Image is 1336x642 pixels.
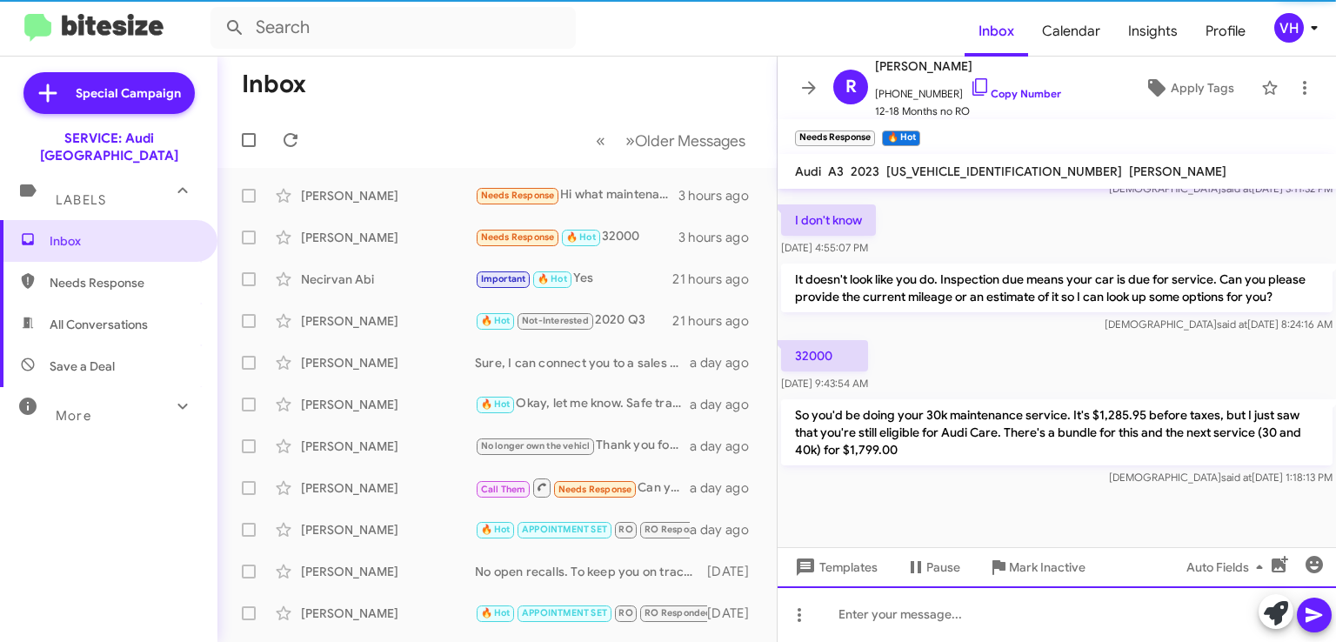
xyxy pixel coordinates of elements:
[1259,13,1317,43] button: VH
[1171,72,1234,104] span: Apply Tags
[56,192,106,208] span: Labels
[781,264,1333,312] p: It doesn't look like you do. Inspection due means your car is due for service. Can you please pro...
[672,312,763,330] div: 21 hours ago
[481,440,591,451] span: No longer own the vehicl
[301,271,475,288] div: Necirvan Abi
[1125,72,1252,104] button: Apply Tags
[672,271,763,288] div: 21 hours ago
[301,563,475,580] div: [PERSON_NAME]
[795,130,875,146] small: Needs Response
[707,563,763,580] div: [DATE]
[690,396,763,413] div: a day ago
[965,6,1028,57] a: Inbox
[707,605,763,622] div: [DATE]
[625,130,635,151] span: »
[566,231,596,243] span: 🔥 Hot
[481,190,555,201] span: Needs Response
[23,72,195,114] a: Special Campaign
[50,274,197,291] span: Needs Response
[481,484,526,495] span: Call Them
[522,607,607,619] span: APPOINTMENT SET
[50,358,115,375] span: Save a Deal
[926,552,960,583] span: Pause
[845,73,857,101] span: R
[481,607,511,619] span: 🔥 Hot
[1109,471,1333,484] span: [DEMOGRAPHIC_DATA] [DATE] 1:18:13 PM
[586,123,756,158] nav: Page navigation example
[558,484,632,495] span: Needs Response
[481,524,511,535] span: 🔥 Hot
[635,131,745,150] span: Older Messages
[618,607,632,619] span: RO
[645,524,711,535] span: RO Responded
[792,552,878,583] span: Templates
[481,273,526,284] span: Important
[301,229,475,246] div: [PERSON_NAME]
[690,521,763,538] div: a day ago
[301,396,475,413] div: [PERSON_NAME]
[886,164,1122,179] span: [US_VEHICLE_IDENTIFICATION_NUMBER]
[690,479,763,497] div: a day ago
[585,123,616,158] button: Previous
[1172,552,1284,583] button: Auto Fields
[781,377,868,390] span: [DATE] 9:43:54 AM
[781,204,876,236] p: I don't know
[828,164,844,179] span: A3
[875,77,1061,103] span: [PHONE_NUMBER]
[481,398,511,410] span: 🔥 Hot
[678,229,763,246] div: 3 hours ago
[475,477,690,498] div: Can you give me schedule?
[475,603,707,623] div: Thank you
[1274,13,1304,43] div: VH
[615,123,756,158] button: Next
[970,87,1061,100] a: Copy Number
[301,438,475,455] div: [PERSON_NAME]
[851,164,879,179] span: 2023
[301,187,475,204] div: [PERSON_NAME]
[210,7,576,49] input: Search
[781,340,868,371] p: 32000
[1009,552,1085,583] span: Mark Inactive
[522,524,607,535] span: APPOINTMENT SET
[778,552,892,583] button: Templates
[56,408,91,424] span: More
[242,70,306,98] h1: Inbox
[522,315,589,326] span: Not-Interested
[538,273,567,284] span: 🔥 Hot
[50,232,197,250] span: Inbox
[645,607,711,619] span: RO Responded
[50,316,148,333] span: All Conversations
[475,227,678,247] div: 32000
[596,130,605,151] span: «
[481,231,555,243] span: Needs Response
[76,84,181,102] span: Special Campaign
[301,479,475,497] div: [PERSON_NAME]
[1221,471,1252,484] span: said at
[678,187,763,204] div: 3 hours ago
[781,241,868,254] span: [DATE] 4:55:07 PM
[1114,6,1192,57] a: Insights
[781,399,1333,465] p: So you'd be doing your 30k maintenance service. It's $1,285.95 before taxes, but I just saw that ...
[301,312,475,330] div: [PERSON_NAME]
[875,103,1061,120] span: 12-18 Months no RO
[475,436,690,456] div: Thank you for getting back to me. I will update my records.
[875,56,1061,77] span: [PERSON_NAME]
[1129,164,1226,179] span: [PERSON_NAME]
[1192,6,1259,57] a: Profile
[974,552,1099,583] button: Mark Inactive
[301,605,475,622] div: [PERSON_NAME]
[892,552,974,583] button: Pause
[475,563,707,580] div: No open recalls. To keep you on track with regular maintenance service on your vehicle, we recomm...
[475,269,672,289] div: Yes
[475,354,690,371] div: Sure, I can connect you to a sales person if you'd like?
[475,394,690,414] div: Okay, let me know. Safe travels!
[1028,6,1114,57] a: Calendar
[795,164,821,179] span: Audi
[690,354,763,371] div: a day ago
[690,438,763,455] div: a day ago
[618,524,632,535] span: RO
[882,130,919,146] small: 🔥 Hot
